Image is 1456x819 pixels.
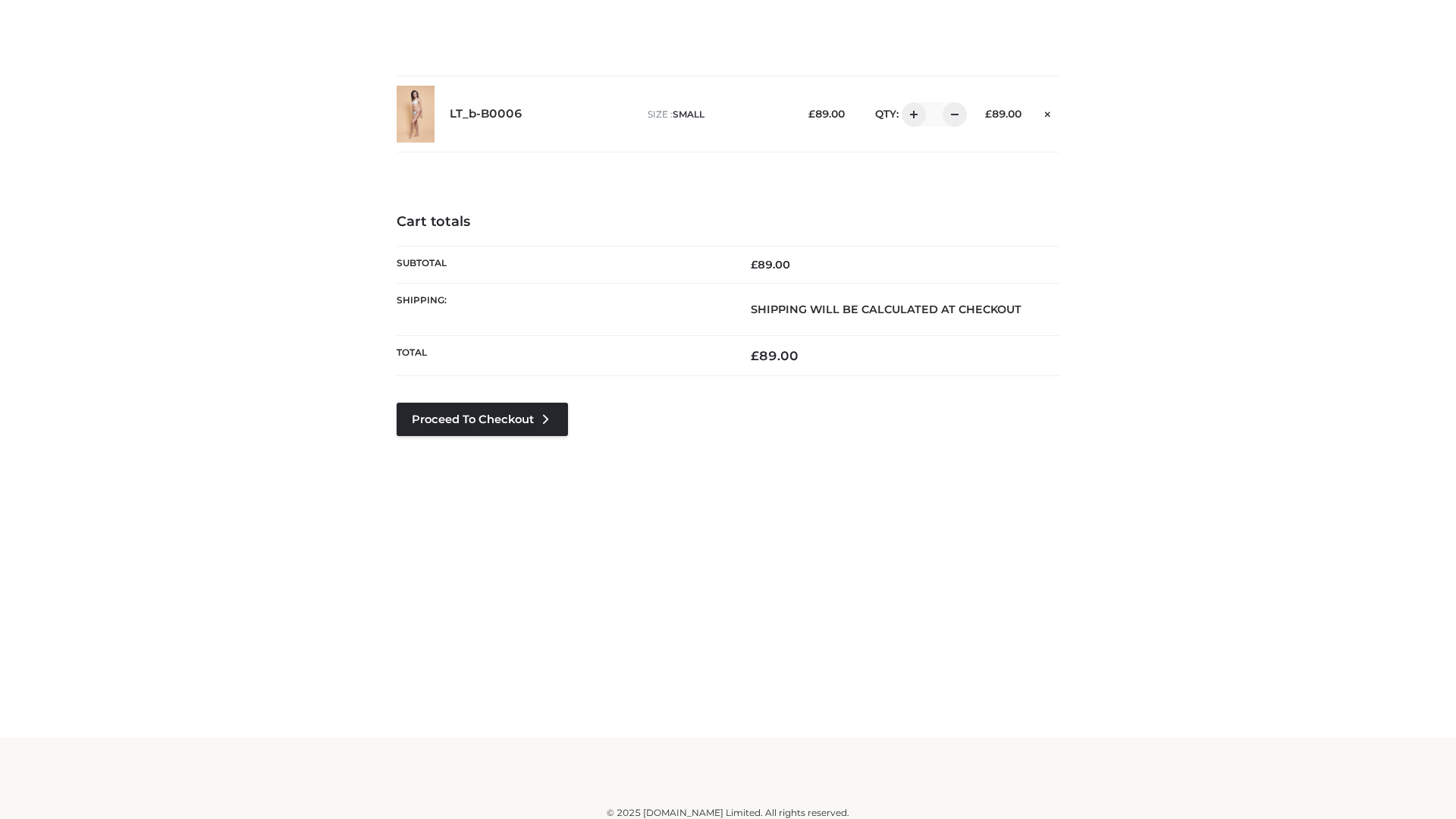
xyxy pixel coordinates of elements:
[985,108,992,120] span: £
[751,258,758,271] span: £
[808,108,815,120] span: £
[648,108,785,121] p: size :
[1037,102,1059,122] a: Remove this item
[397,403,568,436] a: Proceed to Checkout
[985,108,1021,120] bdi: 89.00
[397,214,1059,231] h4: Cart totals
[450,107,522,121] a: LT_b-B0006
[397,336,728,376] th: Total
[673,108,704,120] span: SMALL
[808,108,845,120] bdi: 89.00
[397,283,728,335] th: Shipping:
[397,246,728,283] th: Subtotal
[751,258,790,271] bdi: 89.00
[751,348,759,363] span: £
[860,102,962,127] div: QTY:
[397,86,435,143] img: LT_b-B0006 - SMALL
[751,303,1021,316] strong: Shipping will be calculated at checkout
[751,348,799,363] bdi: 89.00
